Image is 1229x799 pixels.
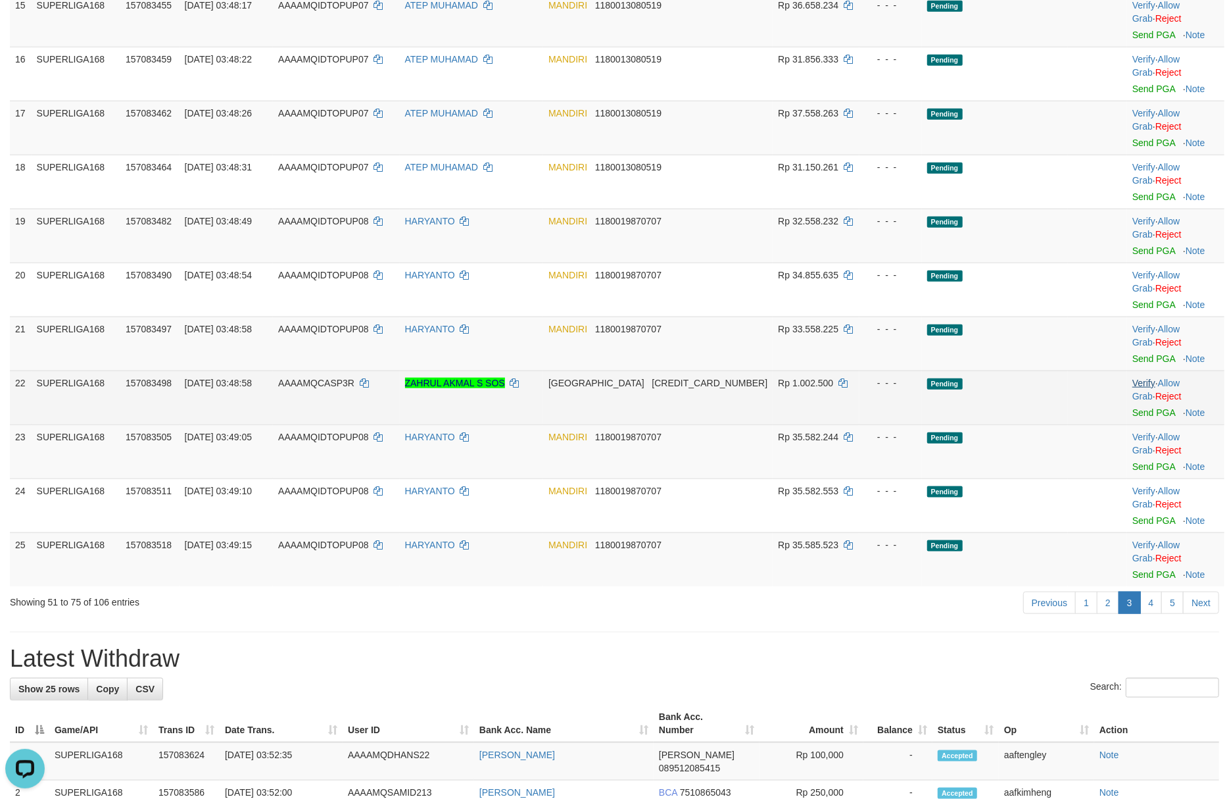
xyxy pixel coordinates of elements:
[405,270,455,280] a: HARYANTO
[680,787,731,798] span: Copy 7510865043 to clipboard
[87,678,128,700] a: Copy
[1186,138,1205,148] a: Note
[548,540,587,550] span: MANDIRI
[1132,30,1175,40] a: Send PGA
[278,378,354,388] span: AAAAMQCASP3R
[1132,515,1175,526] a: Send PGA
[1127,425,1224,478] td: · ·
[1155,553,1182,563] a: Reject
[759,705,863,742] th: Amount: activate to sort column ascending
[126,432,172,442] span: 157083505
[1119,592,1141,614] a: 3
[278,108,368,118] span: AAAAMQIDTOPUP07
[10,317,32,371] td: 21
[10,425,32,478] td: 23
[1155,391,1182,401] a: Reject
[32,317,121,371] td: SUPERLIGA168
[1155,121,1182,132] a: Reject
[865,376,916,390] div: - - -
[865,53,916,66] div: - - -
[10,590,502,609] div: Showing 51 to 75 of 106 entries
[865,430,916,444] div: - - -
[1127,371,1224,425] td: · ·
[474,705,654,742] th: Bank Acc. Name: activate to sort column ascending
[32,532,121,586] td: SUPERLIGA168
[999,705,1094,742] th: Op: activate to sort column ascending
[1155,499,1182,509] a: Reject
[10,47,32,101] td: 16
[1132,486,1155,496] a: Verify
[32,478,121,532] td: SUPERLIGA168
[1132,192,1175,202] a: Send PGA
[1155,283,1182,294] a: Reject
[10,532,32,586] td: 25
[548,486,587,496] span: MANDIRI
[220,742,343,781] td: [DATE] 03:52:35
[999,742,1094,781] td: aaftengley
[927,271,963,282] span: Pending
[405,54,479,64] a: ATEP MUHAMAD
[778,216,838,226] span: Rp 32.558.232
[1186,299,1205,310] a: Note
[5,5,45,45] button: Open LiveChat chat widget
[1132,353,1175,364] a: Send PGA
[1132,108,1180,132] a: Allow Grab
[405,162,479,172] a: ATEP MUHAMAD
[595,540,662,550] span: Copy 1180019870707 to clipboard
[1183,592,1219,614] a: Next
[1127,478,1224,532] td: · ·
[927,163,963,174] span: Pending
[1155,175,1182,186] a: Reject
[659,750,735,760] span: [PERSON_NAME]
[778,378,833,388] span: Rp 1.002.500
[927,109,963,120] span: Pending
[1099,750,1119,760] a: Note
[220,705,343,742] th: Date Trans.: activate to sort column ascending
[278,324,368,334] span: AAAAMQIDTOPUP08
[1186,461,1205,472] a: Note
[10,155,32,209] td: 18
[126,324,172,334] span: 157083497
[865,322,916,336] div: - - -
[1186,192,1205,202] a: Note
[405,432,455,442] a: HARYANTO
[1132,108,1155,118] a: Verify
[927,55,963,66] span: Pending
[778,432,838,442] span: Rp 35.582.244
[863,705,932,742] th: Balance: activate to sort column ascending
[278,432,368,442] span: AAAAMQIDTOPUP08
[405,378,505,388] a: ZAHRUL AKMAL S SOS
[10,742,49,781] td: 1
[126,108,172,118] span: 157083462
[778,270,838,280] span: Rp 34.855.635
[185,378,252,388] span: [DATE] 03:48:58
[10,678,88,700] a: Show 25 rows
[1132,486,1180,509] span: ·
[938,788,977,799] span: Accepted
[1186,515,1205,526] a: Note
[548,162,587,172] span: MANDIRI
[1132,407,1175,418] a: Send PGA
[1132,486,1180,509] a: Allow Grab
[1127,532,1224,586] td: · ·
[654,705,759,742] th: Bank Acc. Number: activate to sort column ascending
[405,540,455,550] a: HARYANTO
[185,54,252,64] span: [DATE] 03:48:22
[659,787,677,798] span: BCA
[32,155,121,209] td: SUPERLIGA168
[10,263,32,317] td: 20
[863,742,932,781] td: -
[126,162,172,172] span: 157083464
[1127,47,1224,101] td: · ·
[927,324,963,336] span: Pending
[1023,592,1076,614] a: Previous
[595,162,662,172] span: Copy 1180013080519 to clipboard
[32,209,121,263] td: SUPERLIGA168
[927,486,963,498] span: Pending
[548,324,587,334] span: MANDIRI
[49,705,153,742] th: Game/API: activate to sort column ascending
[927,540,963,552] span: Pending
[10,371,32,425] td: 22
[32,47,121,101] td: SUPERLIGA168
[1186,30,1205,40] a: Note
